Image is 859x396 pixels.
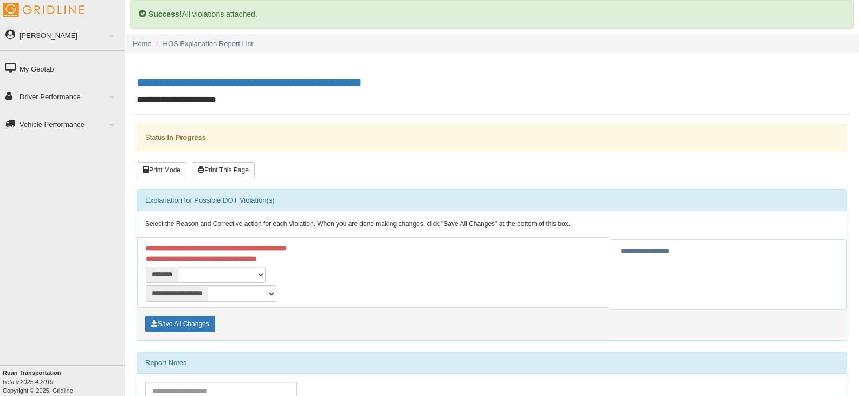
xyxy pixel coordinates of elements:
[137,124,847,151] div: Status:
[3,369,61,376] b: Ruan Transportation
[137,352,847,374] div: Report Notes
[137,162,186,178] button: Print Mode
[3,368,125,395] div: Copyright © 2025, Gridline
[3,379,53,385] i: beta v.2025.4.2019
[192,162,255,178] button: Print This Page
[145,316,215,332] button: Save
[3,3,84,17] img: Gridline
[137,190,847,211] div: Explanation for Possible DOT Violation(s)
[137,211,847,237] div: Select the Reason and Corrective action for each Violation. When you are done making changes, cli...
[167,133,206,141] strong: In Progress
[133,40,152,48] a: Home
[148,10,182,18] b: Success!
[163,40,253,48] a: HOS Explanation Report List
